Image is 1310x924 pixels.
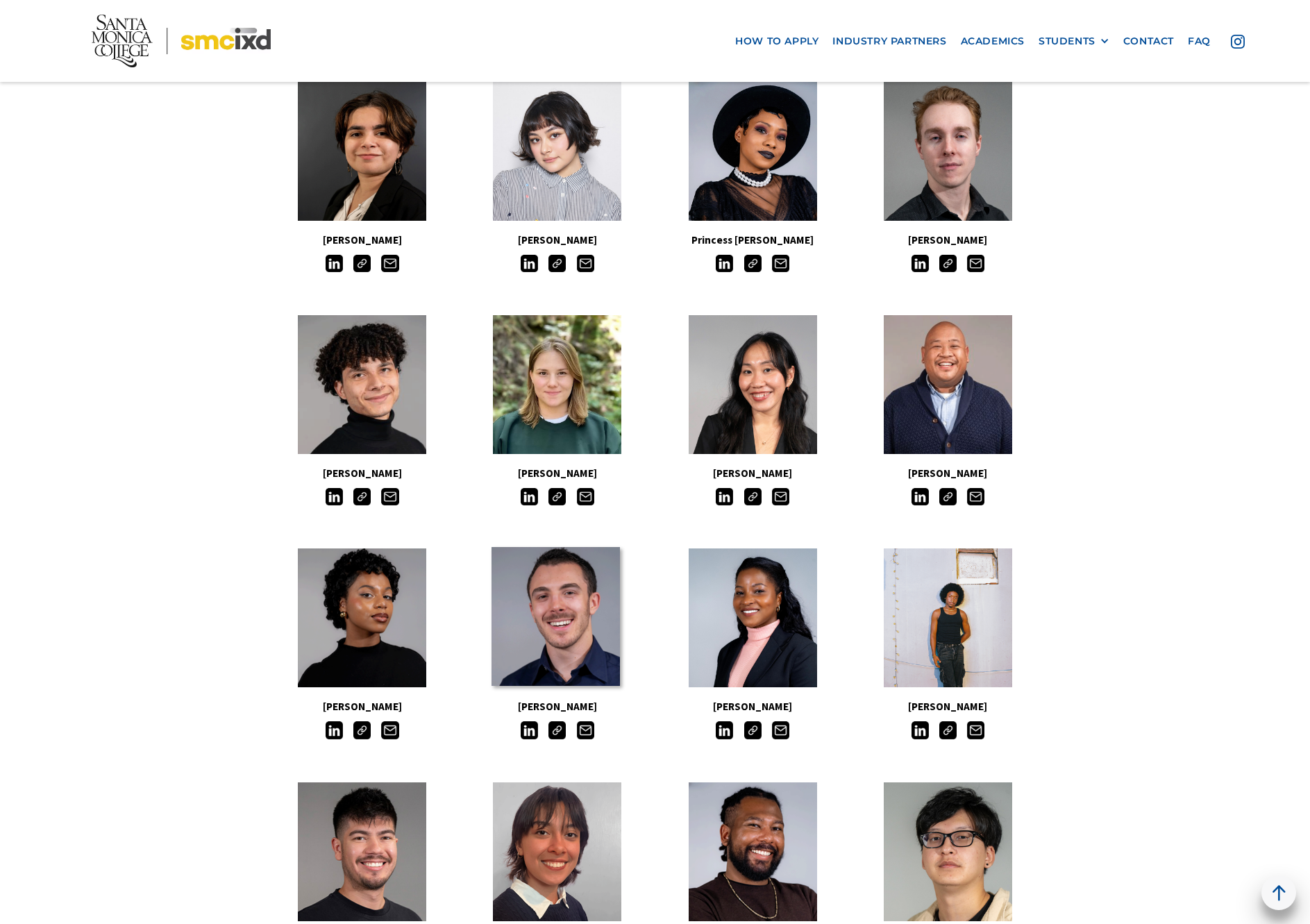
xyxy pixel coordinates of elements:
img: LinkedIn icon [912,721,929,739]
h5: Princess [PERSON_NAME] [655,231,850,249]
a: contact [1116,28,1181,54]
a: Academics [954,28,1032,54]
img: LinkedIn icon [521,721,538,739]
img: Email icon [967,255,984,272]
img: Link icon [548,721,566,739]
a: how to apply [728,28,825,54]
a: faq [1181,28,1218,54]
img: Link icon [353,488,371,505]
img: Email icon [381,488,398,505]
img: Link icon [548,255,566,272]
h5: [PERSON_NAME] [264,464,460,482]
img: Email icon [577,255,594,272]
img: LinkedIn icon [326,721,343,739]
h5: [PERSON_NAME] [655,698,850,716]
img: Link icon [939,255,957,272]
img: Email icon [967,721,984,739]
img: Link icon [939,488,957,505]
h5: [PERSON_NAME] [264,231,460,249]
img: Link icon [939,721,957,739]
h5: [PERSON_NAME] [264,698,460,716]
h5: [PERSON_NAME] [850,464,1046,482]
img: LinkedIn icon [716,255,733,272]
img: Santa Monica College - SMC IxD logo [92,15,271,67]
h5: [PERSON_NAME] [850,698,1046,716]
img: Link icon [548,488,566,505]
img: LinkedIn icon [912,488,929,505]
img: Email icon [577,721,594,739]
img: Link icon [744,488,762,505]
h5: [PERSON_NAME] [460,231,655,249]
img: Link icon [353,255,371,272]
img: Link icon [744,255,762,272]
h5: [PERSON_NAME] [460,464,655,482]
img: LinkedIn icon [326,488,343,505]
img: LinkedIn icon [326,255,343,272]
img: Link icon [353,721,371,739]
img: Email icon [772,255,789,272]
div: STUDENTS [1039,35,1109,47]
div: STUDENTS [1039,35,1095,47]
img: Link icon [744,721,762,739]
img: Email icon [772,721,789,739]
img: Email icon [967,488,984,505]
a: back to top [1261,875,1296,910]
img: Email icon [772,488,789,505]
h5: [PERSON_NAME] [850,231,1046,249]
img: LinkedIn icon [716,488,733,505]
h5: [PERSON_NAME] [655,464,850,482]
img: Email icon [381,255,398,272]
img: LinkedIn icon [521,488,538,505]
img: Email icon [577,488,594,505]
img: LinkedIn icon [912,255,929,272]
img: Email icon [381,721,398,739]
a: industry partners [825,28,953,54]
img: LinkedIn icon [716,721,733,739]
img: icon - instagram [1231,35,1245,49]
img: LinkedIn icon [521,255,538,272]
h5: [PERSON_NAME] [460,698,655,716]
